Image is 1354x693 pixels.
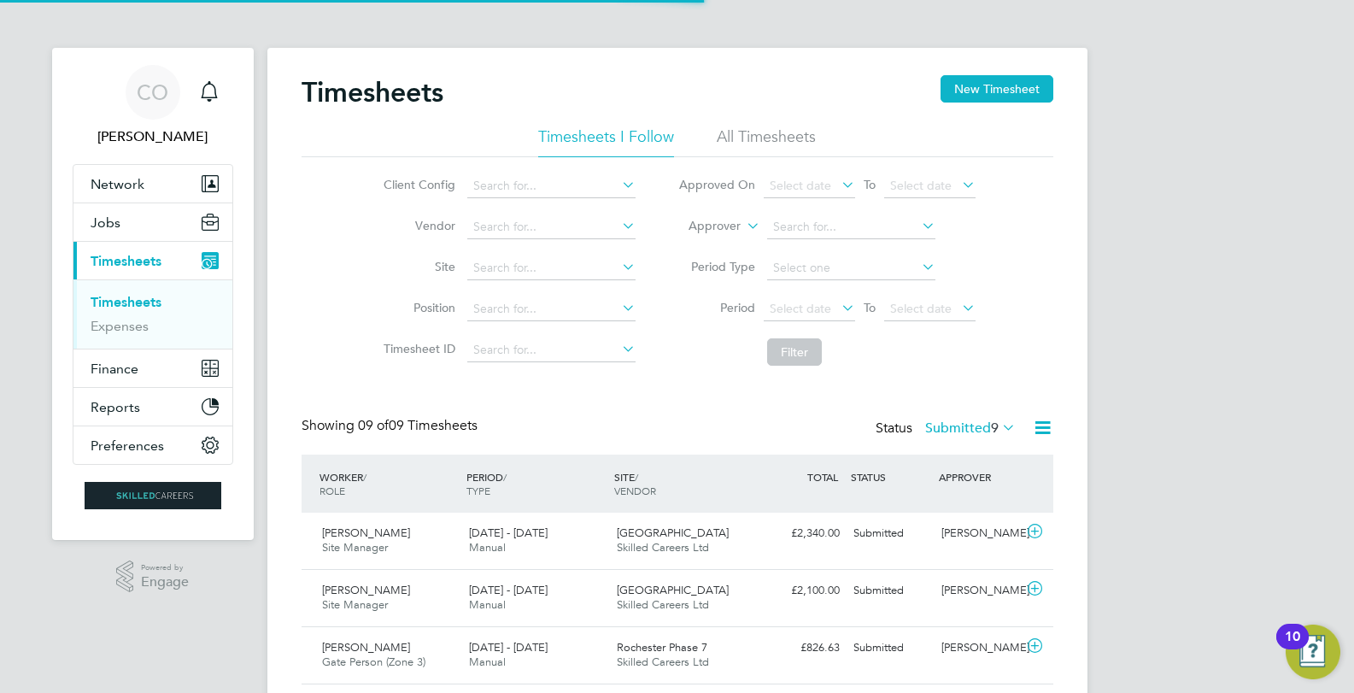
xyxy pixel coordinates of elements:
span: Manual [469,597,506,612]
span: To [859,297,881,319]
span: Craig O'Donovan [73,126,233,147]
span: [DATE] - [DATE] [469,583,548,597]
span: Finance [91,361,138,377]
div: STATUS [847,461,935,492]
span: Site Manager [322,597,388,612]
span: Jobs [91,214,120,231]
label: Submitted [925,420,1016,437]
input: Search for... [467,215,636,239]
label: Approver [664,218,741,235]
span: Select date [770,178,831,193]
span: [PERSON_NAME] [322,640,410,655]
div: APPROVER [935,461,1023,492]
div: 10 [1285,637,1300,659]
button: Preferences [73,426,232,464]
div: £2,340.00 [758,520,847,548]
div: Timesheets [73,279,232,349]
a: Go to home page [73,482,233,509]
a: Expenses [91,318,149,334]
label: Timesheet ID [378,341,455,356]
span: [PERSON_NAME] [322,526,410,540]
span: Network [91,176,144,192]
span: Select date [890,178,952,193]
span: Skilled Careers Ltd [617,655,709,669]
span: TYPE [466,484,490,497]
span: [DATE] - [DATE] [469,526,548,540]
span: Timesheets [91,253,161,269]
span: Site Manager [322,540,388,555]
label: Client Config [378,177,455,192]
span: Skilled Careers Ltd [617,597,709,612]
label: Approved On [678,177,755,192]
div: WORKER [315,461,463,506]
span: Reports [91,399,140,415]
a: Timesheets [91,294,161,310]
a: Powered byEngage [116,561,189,593]
div: £2,100.00 [758,577,847,605]
div: PERIOD [462,461,610,506]
span: [DATE] - [DATE] [469,640,548,655]
button: Filter [767,338,822,366]
span: [PERSON_NAME] [322,583,410,597]
span: / [363,470,366,484]
span: [GEOGRAPHIC_DATA] [617,583,729,597]
input: Search for... [467,297,636,321]
span: Manual [469,655,506,669]
li: All Timesheets [717,126,816,157]
button: Timesheets [73,242,232,279]
span: / [635,470,638,484]
input: Search for... [467,256,636,280]
span: Rochester Phase 7 [617,640,707,655]
div: Submitted [847,634,935,662]
div: Submitted [847,577,935,605]
span: / [503,470,507,484]
button: Jobs [73,203,232,241]
span: Select date [890,301,952,316]
input: Select one [767,256,935,280]
img: skilledcareers-logo-retina.png [85,482,221,509]
span: ROLE [319,484,345,497]
div: SITE [610,461,758,506]
div: Submitted [847,520,935,548]
div: [PERSON_NAME] [935,634,1023,662]
button: New Timesheet [941,75,1053,103]
span: Preferences [91,438,164,454]
span: 9 [991,420,999,437]
h2: Timesheets [302,75,443,109]
label: Period [678,300,755,315]
span: VENDOR [614,484,656,497]
span: Manual [469,540,506,555]
div: [PERSON_NAME] [935,520,1023,548]
label: Period Type [678,259,755,274]
span: 09 of [358,417,389,434]
span: To [859,173,881,196]
nav: Main navigation [52,48,254,540]
span: TOTAL [807,470,838,484]
span: Skilled Careers Ltd [617,540,709,555]
button: Network [73,165,232,203]
a: CO[PERSON_NAME] [73,65,233,147]
span: Select date [770,301,831,316]
div: Status [876,417,1019,441]
button: Reports [73,388,232,426]
span: 09 Timesheets [358,417,478,434]
label: Site [378,259,455,274]
div: [PERSON_NAME] [935,577,1023,605]
input: Search for... [767,215,935,239]
div: Showing [302,417,481,435]
label: Position [378,300,455,315]
button: Finance [73,349,232,387]
label: Vendor [378,218,455,233]
span: Powered by [141,561,189,575]
li: Timesheets I Follow [538,126,674,157]
span: Engage [141,575,189,590]
span: CO [137,81,168,103]
input: Search for... [467,174,636,198]
span: Gate Person (Zone 3) [322,655,425,669]
div: £826.63 [758,634,847,662]
input: Search for... [467,338,636,362]
button: Open Resource Center, 10 new notifications [1286,625,1340,679]
span: [GEOGRAPHIC_DATA] [617,526,729,540]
